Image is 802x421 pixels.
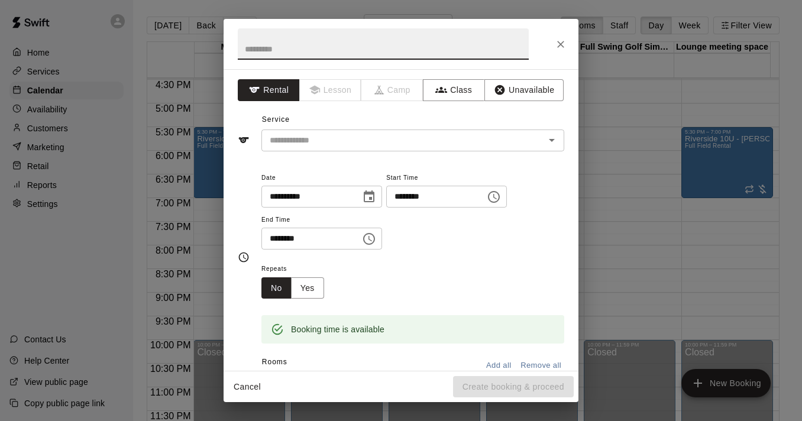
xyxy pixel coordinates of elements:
[261,212,382,228] span: End Time
[550,34,571,55] button: Close
[480,357,518,375] button: Add all
[261,170,382,186] span: Date
[291,319,384,340] div: Booking time is available
[262,358,287,366] span: Rooms
[300,79,362,101] span: Lessons must be created in the Services page first
[261,277,324,299] div: outlined button group
[228,376,266,398] button: Cancel
[357,227,381,251] button: Choose time, selected time is 8:00 PM
[518,357,564,375] button: Remove all
[261,261,334,277] span: Repeats
[238,134,250,146] svg: Service
[544,132,560,148] button: Open
[291,277,324,299] button: Yes
[423,79,485,101] button: Class
[484,79,564,101] button: Unavailable
[262,115,290,124] span: Service
[357,185,381,209] button: Choose date, selected date is Oct 19, 2025
[361,79,423,101] span: Camps can only be created in the Services page
[261,277,292,299] button: No
[238,79,300,101] button: Rental
[386,170,507,186] span: Start Time
[238,251,250,263] svg: Timing
[482,185,506,209] button: Choose time, selected time is 7:30 PM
